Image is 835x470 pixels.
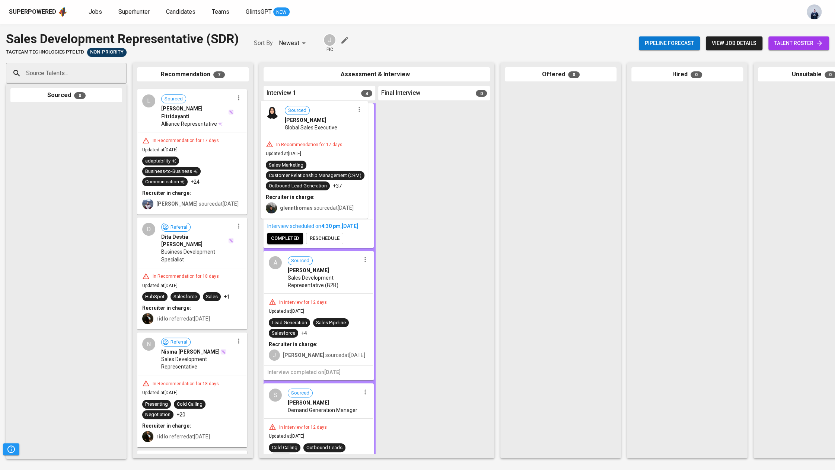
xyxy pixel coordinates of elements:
a: Candidates [166,7,197,17]
span: Superhunter [118,8,150,15]
div: pic [323,33,336,53]
div: Superpowered [9,8,56,16]
span: NEW [273,9,290,16]
span: Final Interview [381,89,420,97]
img: app logo [58,6,68,17]
span: Candidates [166,8,195,15]
button: view job details [706,36,762,50]
button: Pipeline Triggers [3,443,19,455]
a: Jobs [89,7,103,17]
span: Jobs [89,8,102,15]
span: 0 [476,90,487,97]
div: J [323,33,336,46]
div: Sales Development Representative (SDR) [6,30,239,48]
a: Superhunter [118,7,151,17]
span: Interview 1 [267,89,296,97]
img: annisa@glints.com [807,4,822,19]
span: TAGTEAM TECHNOLOGIES PTE LTD [6,49,84,56]
span: 4 [361,90,372,97]
a: Teams [212,7,231,17]
span: Non-Priority [87,49,127,56]
button: Open [122,73,124,74]
a: GlintsGPT NEW [246,7,290,17]
div: Sufficient Talents in Pipeline [87,48,127,57]
span: 7 [213,71,225,78]
span: GlintsGPT [246,8,272,15]
div: Sourced [10,88,122,103]
span: 0 [74,92,86,99]
p: Sort By [254,39,273,48]
div: Assessment & Interview [264,67,490,82]
span: 0 [691,71,702,78]
button: Pipeline forecast [639,36,700,50]
div: Newest [279,36,308,50]
span: talent roster [774,39,823,48]
span: view job details [712,39,756,48]
span: Teams [212,8,229,15]
span: Pipeline forecast [645,39,694,48]
p: Newest [279,39,299,48]
span: 0 [568,71,580,78]
div: Hired [631,67,743,82]
a: Superpoweredapp logo [9,6,68,17]
a: talent roster [768,36,829,50]
div: Recommendation [137,67,249,82]
div: Offered [505,67,616,82]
